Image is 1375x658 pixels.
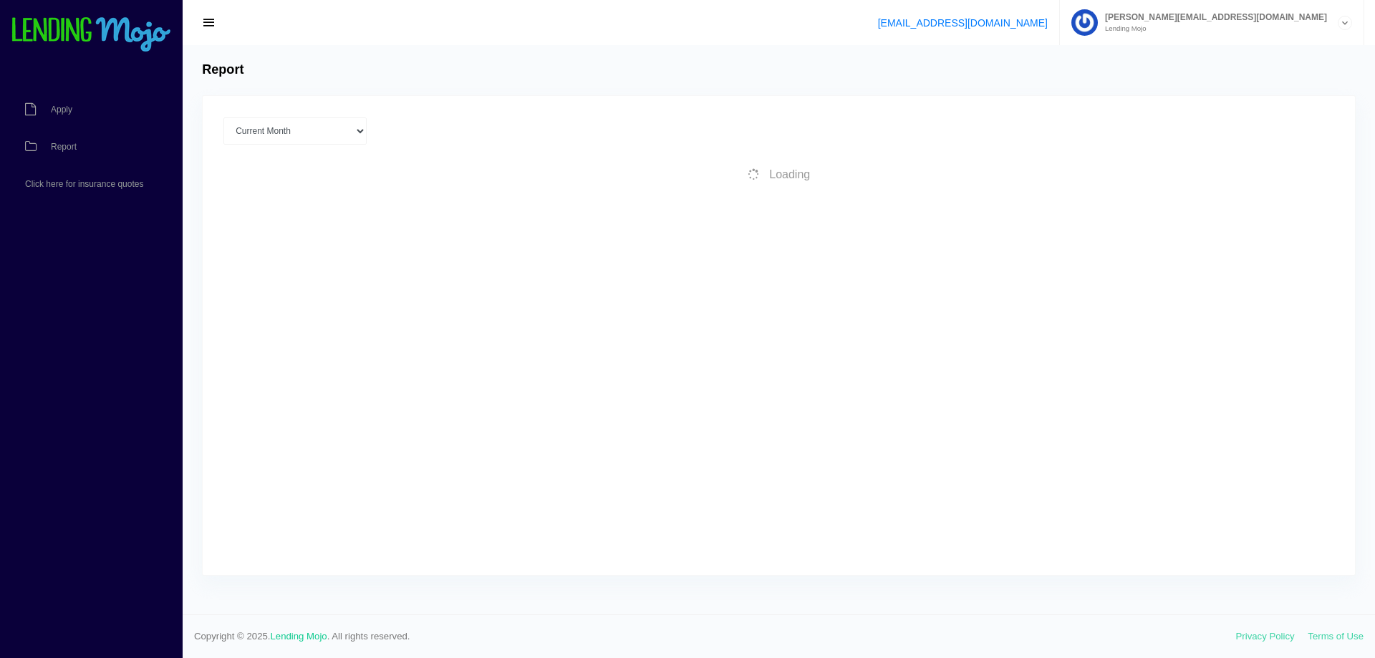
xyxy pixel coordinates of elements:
img: Profile image [1071,9,1098,36]
span: Apply [51,105,72,114]
span: Copyright © 2025. . All rights reserved. [194,629,1236,644]
span: Loading [769,168,810,180]
span: Report [51,142,77,151]
a: Lending Mojo [271,631,327,642]
span: [PERSON_NAME][EMAIL_ADDRESS][DOMAIN_NAME] [1098,13,1327,21]
h4: Report [202,62,243,78]
small: Lending Mojo [1098,25,1327,32]
a: Privacy Policy [1236,631,1295,642]
span: Click here for insurance quotes [25,180,143,188]
a: [EMAIL_ADDRESS][DOMAIN_NAME] [878,17,1048,29]
a: Terms of Use [1308,631,1364,642]
img: logo-small.png [11,17,172,53]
